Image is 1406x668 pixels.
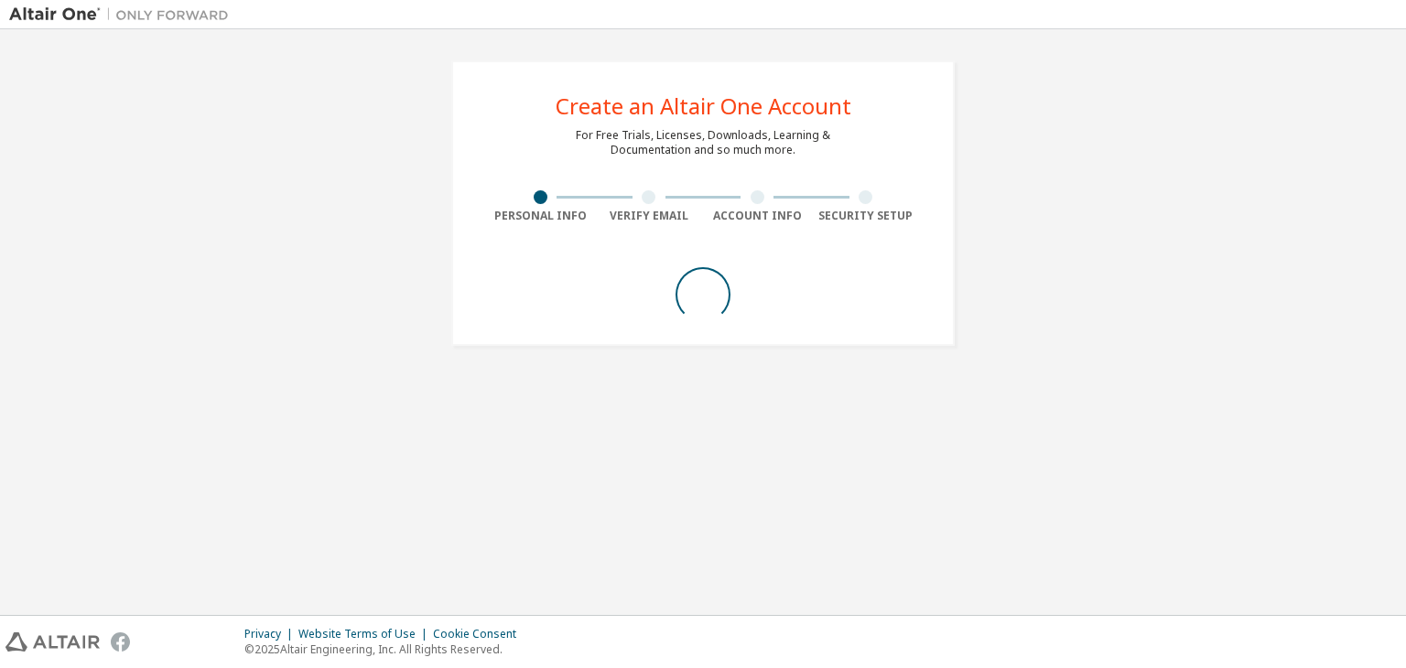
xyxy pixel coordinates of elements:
[576,128,830,157] div: For Free Trials, Licenses, Downloads, Learning & Documentation and so much more.
[595,209,704,223] div: Verify Email
[111,632,130,652] img: facebook.svg
[812,209,921,223] div: Security Setup
[703,209,812,223] div: Account Info
[556,95,851,117] div: Create an Altair One Account
[298,627,433,641] div: Website Terms of Use
[486,209,595,223] div: Personal Info
[433,627,527,641] div: Cookie Consent
[5,632,100,652] img: altair_logo.svg
[244,627,298,641] div: Privacy
[9,5,238,24] img: Altair One
[244,641,527,657] p: © 2025 Altair Engineering, Inc. All Rights Reserved.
